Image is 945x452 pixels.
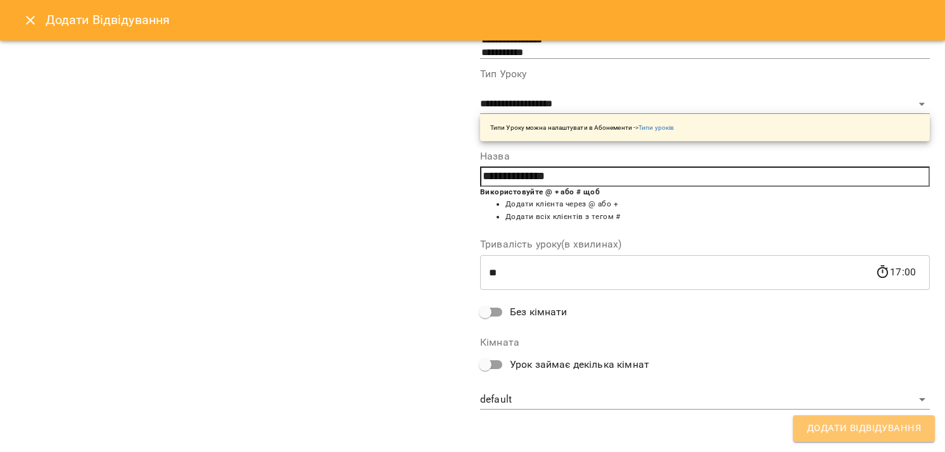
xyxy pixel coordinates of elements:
[480,390,930,410] div: default
[480,239,930,249] label: Тривалість уроку(в хвилинах)
[480,69,930,79] label: Тип Уроку
[480,337,930,348] label: Кімната
[46,10,170,30] h6: Додати Відвідування
[480,187,600,196] b: Використовуйте @ + або # щоб
[490,123,674,132] p: Типи Уроку можна налаштувати в Абонементи ->
[510,304,568,320] span: Без кімнати
[505,211,930,223] li: Додати всіх клієнтів з тегом #
[15,5,46,35] button: Close
[793,415,935,442] button: Додати Відвідування
[505,198,930,211] li: Додати клієнта через @ або +
[807,420,921,437] span: Додати Відвідування
[638,124,674,131] a: Типи уроків
[510,357,649,372] span: Урок займає декілька кімнат
[480,151,930,161] label: Назва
